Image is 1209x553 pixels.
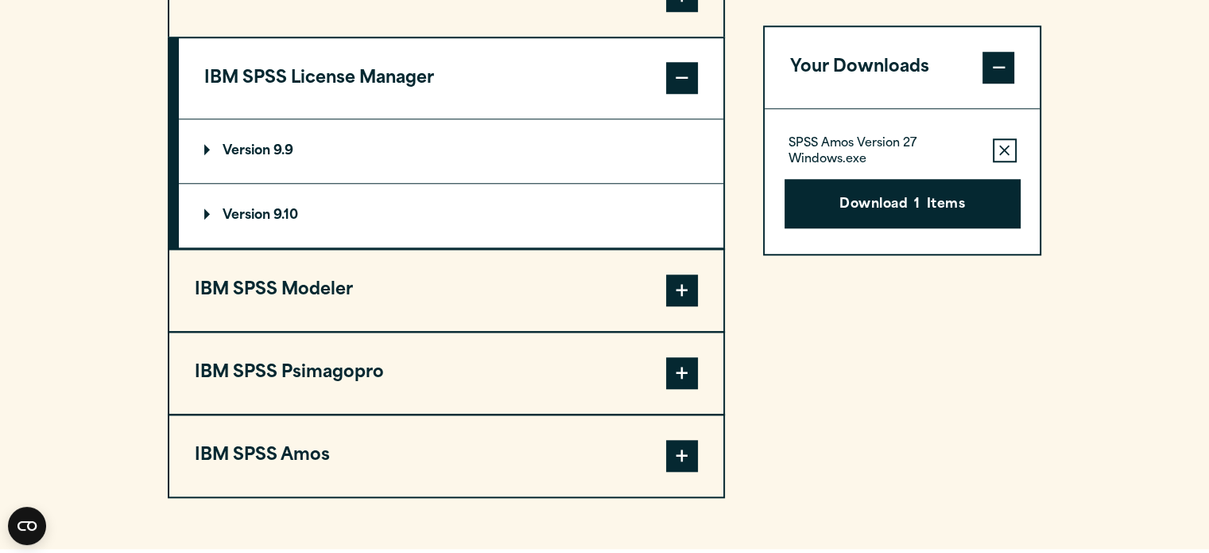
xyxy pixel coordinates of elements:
button: IBM SPSS Amos [169,415,723,497]
p: SPSS Amos Version 27 Windows.exe [789,136,980,168]
summary: Version 9.9 [179,119,723,183]
div: Your Downloads [765,108,1040,254]
div: IBM SPSS License Manager [179,119,723,248]
p: Version 9.9 [204,145,293,158]
button: IBM SPSS Psimagopro [169,333,723,414]
summary: Version 9.10 [179,184,723,247]
button: IBM SPSS Modeler [169,250,723,331]
button: Open CMP widget [8,507,46,545]
p: Version 9.10 [204,209,298,222]
button: Your Downloads [765,27,1040,108]
button: Download1Items [785,179,1021,228]
button: IBM SPSS License Manager [179,38,723,119]
span: 1 [914,195,920,216]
